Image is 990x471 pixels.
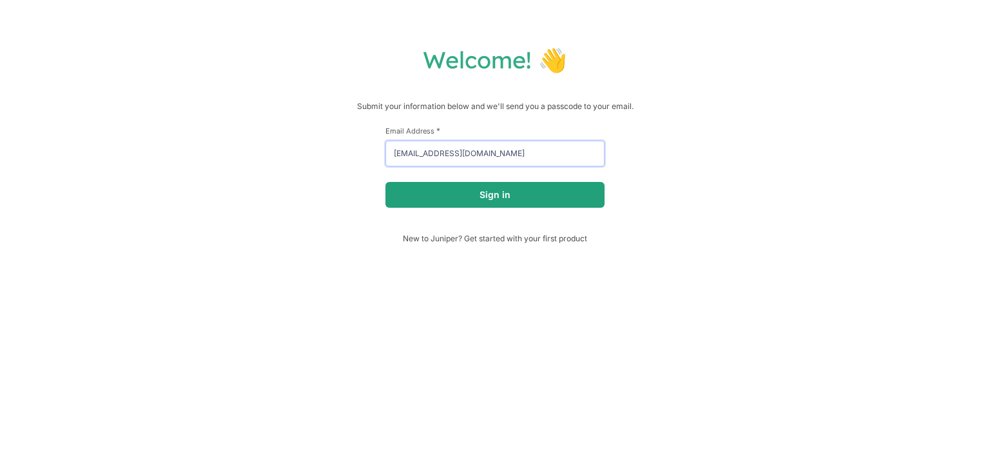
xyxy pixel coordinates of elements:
button: Sign in [385,182,605,208]
span: New to Juniper? Get started with your first product [385,234,605,243]
p: Submit your information below and we'll send you a passcode to your email. [13,100,977,113]
h1: Welcome! 👋 [13,45,977,74]
label: Email Address [385,126,605,135]
span: This field is required. [436,126,440,135]
input: email@example.com [385,141,605,166]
